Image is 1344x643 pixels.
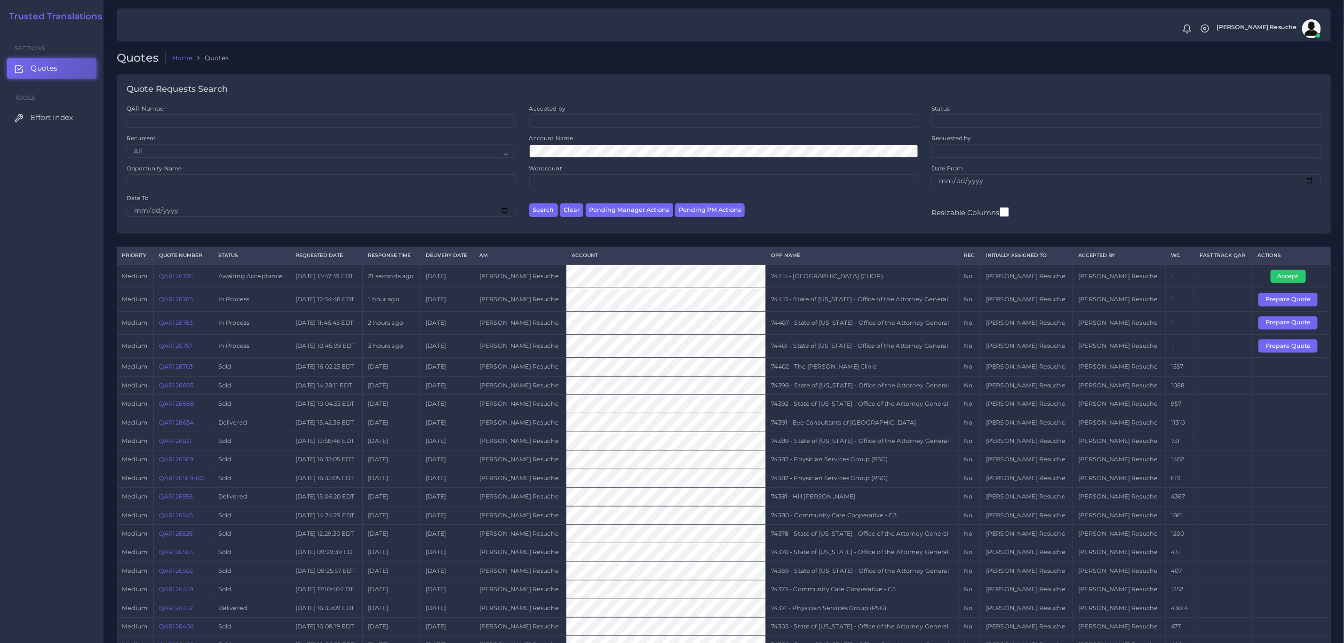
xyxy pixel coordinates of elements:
td: [PERSON_NAME] Resuche [1073,413,1165,432]
span: [PERSON_NAME] Resuche [1217,24,1297,31]
td: 74371 - Physician Services Group (PSG) [766,599,958,617]
td: In Process [213,288,290,311]
td: [DATE] 13:47:39 EDT [290,265,363,288]
td: 1 hour ago [363,288,421,311]
a: Effort Index [7,108,96,128]
td: No [958,562,980,580]
a: Accept [1271,272,1312,279]
label: Recurrent [127,134,156,142]
td: 74391 - Eye Consultants of [GEOGRAPHIC_DATA] [766,413,958,432]
span: medium [122,548,147,555]
td: [PERSON_NAME] Resuche [981,580,1073,599]
td: [PERSON_NAME] Resuche [981,543,1073,562]
td: [PERSON_NAME] Resuche [474,265,566,288]
td: [DATE] 16:02:23 EDT [290,358,363,376]
h4: Quote Requests Search [127,84,228,95]
th: Requested Date [290,247,363,265]
td: [PERSON_NAME] Resuche [474,506,566,524]
span: medium [122,363,147,370]
td: [PERSON_NAME] Resuche [981,265,1073,288]
a: QAR126526 [159,530,193,537]
th: Accepted by [1073,247,1165,265]
td: 1 [1165,311,1194,334]
a: QAR126502 [159,567,193,574]
td: No [958,265,980,288]
button: Pending PM Actions [675,203,745,217]
td: 74369 - State of [US_STATE] - Office of the Attorney General [766,562,958,580]
td: [PERSON_NAME] Resuche [1073,543,1165,562]
button: Prepare Quote [1258,339,1318,353]
td: [DATE] [421,617,474,635]
td: Sold [213,543,290,562]
th: Delivery Date [421,247,474,265]
input: Resizable Columns [1000,206,1009,218]
td: [PERSON_NAME] Resuche [474,432,566,450]
button: Search [529,203,558,217]
td: [PERSON_NAME] Resuche [981,334,1073,357]
td: [DATE] 15:42:36 EDT [290,413,363,432]
td: [DATE] [421,311,474,334]
span: Tools [15,94,36,101]
td: [DATE] [363,488,421,506]
td: [PERSON_NAME] Resuche [981,469,1073,487]
label: Requested by [931,134,971,142]
td: [PERSON_NAME] Resuche [474,311,566,334]
td: [PERSON_NAME] Resuche [474,543,566,562]
span: medium [122,296,147,303]
td: [DATE] [421,376,474,394]
td: [PERSON_NAME] Resuche [1073,469,1165,487]
td: No [958,376,980,394]
td: [PERSON_NAME] Resuche [1073,562,1165,580]
td: 1352 [1165,580,1194,599]
button: Pending Manager Actions [586,203,673,217]
td: [PERSON_NAME] Resuche [1073,450,1165,469]
td: Awaiting Acceptance [213,265,290,288]
a: Prepare Quote [1258,319,1324,326]
th: Actions [1252,247,1331,265]
td: [DATE] 14:24:29 EDT [290,506,363,524]
td: [DATE] [363,469,421,487]
td: [PERSON_NAME] Resuche [981,413,1073,432]
td: [DATE] 13:58:46 EDT [290,432,363,450]
th: Initially Assigned to [981,247,1073,265]
td: [PERSON_NAME] Resuche [474,488,566,506]
td: [PERSON_NAME] Resuche [1073,334,1165,357]
a: Home [172,53,193,63]
td: [DATE] 17:10:40 EDT [290,580,363,599]
td: No [958,413,980,432]
td: [DATE] 15:06:20 EDT [290,488,363,506]
td: 2 hours ago [363,311,421,334]
span: medium [122,623,147,630]
li: Quotes [192,53,229,63]
td: [PERSON_NAME] Resuche [474,469,566,487]
label: Date To [127,194,149,202]
td: Sold [213,580,290,599]
td: 74407 - State of [US_STATE] - Office of the Attorney General [766,311,958,334]
td: [PERSON_NAME] Resuche [981,395,1073,413]
td: No [958,311,980,334]
a: QAR126621 [159,437,192,444]
td: [DATE] 11:46:45 EDT [290,311,363,334]
td: Sold [213,358,290,376]
td: Delivered [213,599,290,617]
td: [DATE] 10:04:35 EDT [290,395,363,413]
td: No [958,506,980,524]
td: [DATE] [363,450,421,469]
a: QAR126668 [159,400,194,407]
span: medium [122,456,147,463]
label: Date From [931,164,963,172]
td: No [958,524,980,543]
td: 431 [1165,543,1194,562]
td: [PERSON_NAME] Resuche [474,413,566,432]
td: 74370 - State of [US_STATE] - Office of the Attorney General [766,543,958,562]
td: [DATE] [421,543,474,562]
td: No [958,288,980,311]
td: [PERSON_NAME] Resuche [474,562,566,580]
a: QAR126569-001 [159,474,206,482]
span: medium [122,493,147,500]
label: Status [931,104,950,113]
td: [PERSON_NAME] Resuche [1073,617,1165,635]
a: QAR126452 [159,604,193,611]
td: [DATE] [421,562,474,580]
td: 407 [1165,562,1194,580]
